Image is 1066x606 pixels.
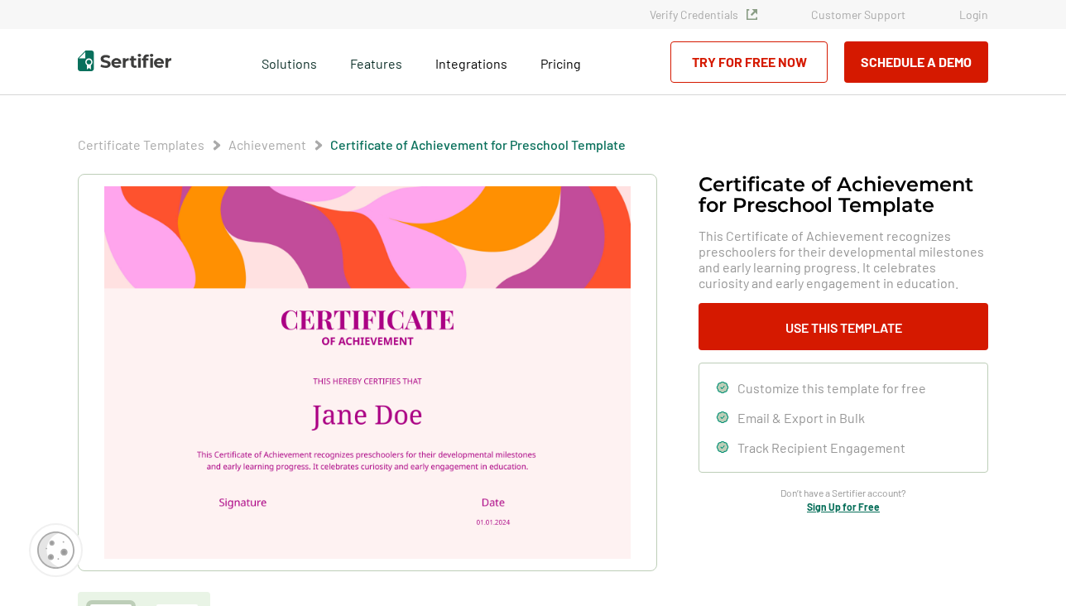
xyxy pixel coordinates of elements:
iframe: Chat Widget [983,527,1066,606]
span: Certificate Templates [78,137,204,153]
span: Features [350,51,402,72]
img: Verified [747,9,757,20]
div: Breadcrumb [78,137,626,153]
img: Sertifier | Digital Credentialing Platform [78,50,171,71]
a: Customer Support [811,7,905,22]
span: Pricing [540,55,581,71]
a: Pricing [540,51,581,72]
h1: Certificate of Achievement for Preschool Template [699,174,988,215]
span: Solutions [262,51,317,72]
a: Sign Up for Free [807,501,880,512]
a: Try for Free Now [670,41,828,83]
span: Customize this template for free [737,380,926,396]
a: Certificate of Achievement for Preschool Template [330,137,626,152]
img: Cookie Popup Icon [37,531,74,569]
span: Achievement [228,137,306,153]
span: Don’t have a Sertifier account? [780,485,906,501]
img: Certificate of Achievement for Preschool Template [104,186,631,559]
button: Schedule a Demo [844,41,988,83]
span: This Certificate of Achievement recognizes preschoolers for their developmental milestones and ea... [699,228,988,291]
button: Use This Template [699,303,988,350]
a: Achievement [228,137,306,152]
span: Email & Export in Bulk [737,410,865,426]
a: Verify Credentials [650,7,757,22]
span: Integrations [435,55,507,71]
span: Certificate of Achievement for Preschool Template [330,137,626,153]
a: Certificate Templates [78,137,204,152]
span: Track Recipient Engagement [737,440,905,455]
a: Login [959,7,988,22]
a: Integrations [435,51,507,72]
